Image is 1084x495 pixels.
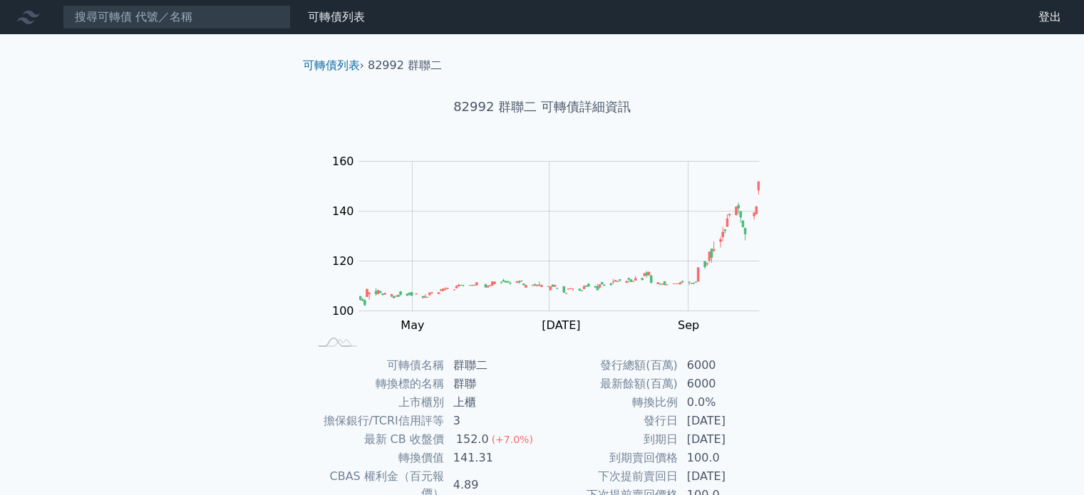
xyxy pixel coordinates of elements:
[359,182,759,306] g: Series
[309,356,445,375] td: 可轉債名稱
[445,375,542,393] td: 群聯
[445,412,542,430] td: 3
[309,412,445,430] td: 擔保銀行/TCRI信用評等
[445,356,542,375] td: 群聯二
[542,375,678,393] td: 最新餘額(百萬)
[678,449,776,467] td: 100.0
[542,356,678,375] td: 發行總額(百萬)
[308,10,365,24] a: 可轉債列表
[678,375,776,393] td: 6000
[309,430,445,449] td: 最新 CB 收盤價
[678,430,776,449] td: [DATE]
[1027,6,1073,28] a: 登出
[678,412,776,430] td: [DATE]
[678,318,699,331] tspan: Sep
[542,430,678,449] td: 到期日
[542,449,678,467] td: 到期賣回價格
[678,356,776,375] td: 6000
[332,303,354,317] tspan: 100
[542,467,678,486] td: 下次提前賣回日
[63,5,291,29] input: 搜尋可轉債 代號／名稱
[401,318,424,331] tspan: May
[542,393,678,412] td: 轉換比例
[492,434,533,445] span: (+7.0%)
[678,393,776,412] td: 0.0%
[309,375,445,393] td: 轉換標的名稱
[303,58,360,72] a: 可轉債列表
[332,204,354,217] tspan: 140
[678,467,776,486] td: [DATE]
[445,393,542,412] td: 上櫃
[303,57,364,74] li: ›
[453,431,492,448] div: 152.0
[368,57,442,74] li: 82992 群聯二
[332,154,354,167] tspan: 160
[445,449,542,467] td: 141.31
[542,318,580,331] tspan: [DATE]
[309,449,445,467] td: 轉換價值
[542,412,678,430] td: 發行日
[309,393,445,412] td: 上市櫃別
[332,254,354,267] tspan: 120
[291,97,793,117] h1: 82992 群聯二 可轉債詳細資訊
[324,154,780,331] g: Chart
